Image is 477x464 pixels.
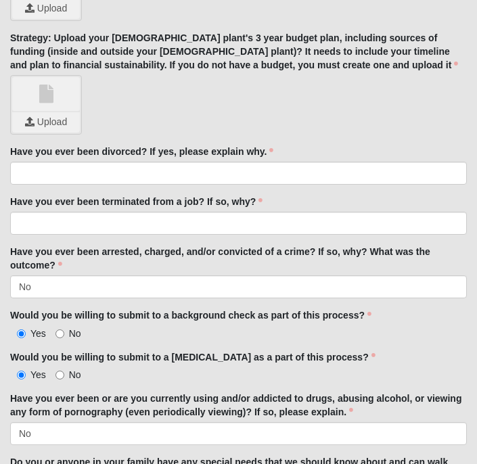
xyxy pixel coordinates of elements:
[10,145,273,158] label: Have you ever been divorced? If yes, please explain why.
[10,245,467,272] label: Have you ever been arrested, charged, and/or convicted of a crime? If so, why? What was the outcome?
[69,328,81,339] span: No
[30,328,46,339] span: Yes
[69,369,81,380] span: No
[55,371,64,379] input: No
[55,329,64,338] input: No
[30,369,46,380] span: Yes
[17,329,26,338] input: Yes
[10,392,467,419] label: Have you ever been or are you currently using and/or addicted to drugs, abusing alcohol, or viewi...
[10,350,376,364] label: Would you be willing to submit to a [MEDICAL_DATA] as a part of this process?
[10,195,263,208] label: Have you ever been terminated from a job? If so, why?
[10,31,467,72] label: Strategy: Upload your [DEMOGRAPHIC_DATA] plant's 3 year budget plan, including sources of funding...
[17,371,26,379] input: Yes
[10,308,371,322] label: Would you be willing to submit to a background check as part of this process?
